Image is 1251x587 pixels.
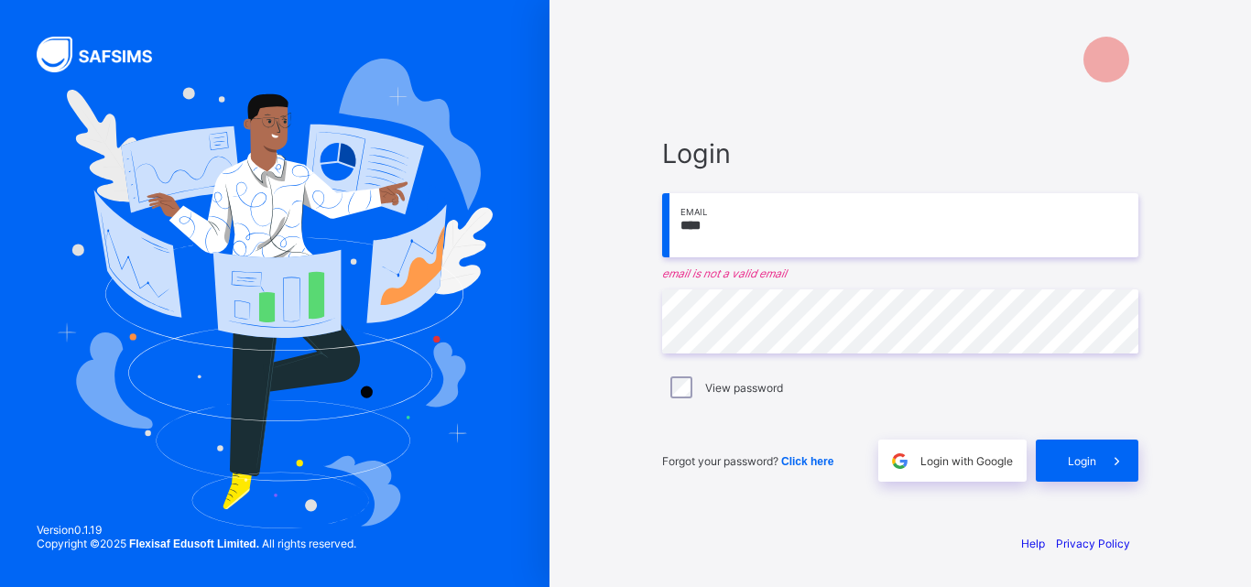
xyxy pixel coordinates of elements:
[37,37,174,72] img: SAFSIMS Logo
[1021,537,1045,550] a: Help
[705,381,783,395] label: View password
[1068,454,1096,468] span: Login
[662,454,833,468] span: Forgot your password?
[889,451,910,472] img: google.396cfc9801f0270233282035f929180a.svg
[129,538,259,550] strong: Flexisaf Edusoft Limited.
[781,454,833,468] a: Click here
[920,454,1013,468] span: Login with Google
[662,137,1138,169] span: Login
[37,537,356,550] span: Copyright © 2025 All rights reserved.
[1056,537,1130,550] a: Privacy Policy
[57,59,493,527] img: Hero Image
[662,266,1138,280] em: email is not a valid email
[37,523,356,537] span: Version 0.1.19
[781,455,833,468] span: Click here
